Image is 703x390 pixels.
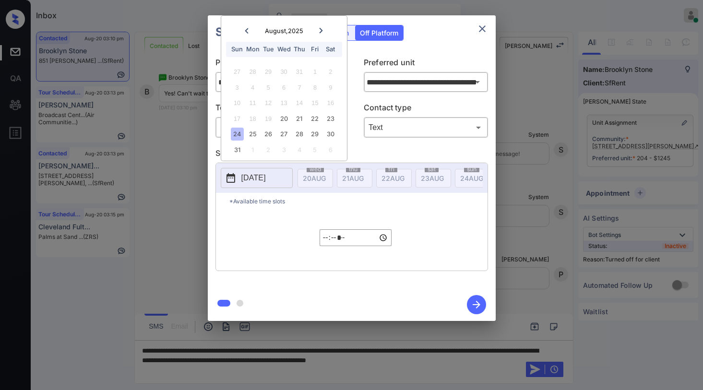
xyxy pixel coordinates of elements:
div: Tue [262,43,274,56]
div: off-platform-time-select [320,210,392,266]
div: Mon [246,43,259,56]
p: Contact type [364,102,488,117]
div: Not available Monday, August 4th, 2025 [246,81,259,94]
div: Choose Saturday, August 30th, 2025 [324,128,337,141]
div: Not available Saturday, August 16th, 2025 [324,96,337,109]
div: Not available Sunday, August 10th, 2025 [231,96,244,109]
div: Not available Tuesday, August 19th, 2025 [262,112,274,125]
div: Choose Sunday, August 24th, 2025 [231,128,244,141]
p: *Available time slots [229,193,488,210]
div: Choose Friday, August 29th, 2025 [309,128,322,141]
div: Choose Friday, September 5th, 2025 [309,143,322,156]
p: Select slot [215,147,488,163]
div: Sat [324,43,337,56]
div: Not available Friday, August 15th, 2025 [309,96,322,109]
div: Choose Sunday, August 31st, 2025 [231,143,244,156]
button: Open [471,75,484,89]
div: month 2025-08 [224,64,344,158]
div: Not available Tuesday, July 29th, 2025 [262,65,274,78]
div: Not available Sunday, August 3rd, 2025 [231,81,244,94]
div: Sun [231,43,244,56]
div: Choose Wednesday, August 27th, 2025 [277,128,290,141]
div: Choose Wednesday, September 3rd, 2025 [277,143,290,156]
div: Choose Saturday, September 6th, 2025 [324,143,337,156]
div: Not available Saturday, August 9th, 2025 [324,81,337,94]
div: Choose Thursday, August 21st, 2025 [293,112,306,125]
div: Not available Friday, August 1st, 2025 [309,65,322,78]
button: close [473,19,492,38]
div: Not available Monday, August 11th, 2025 [246,96,259,109]
div: Wed [277,43,290,56]
div: Choose Friday, August 22nd, 2025 [309,112,322,125]
div: Choose Wednesday, August 20th, 2025 [277,112,290,125]
div: Not available Friday, August 8th, 2025 [309,81,322,94]
div: Choose Saturday, August 23rd, 2025 [324,112,337,125]
div: Not available Sunday, July 27th, 2025 [231,65,244,78]
div: Not available Thursday, August 7th, 2025 [293,81,306,94]
div: Fri [309,43,322,56]
div: Not available Monday, July 28th, 2025 [246,65,259,78]
h2: Schedule Tour [208,15,306,49]
div: In Person [218,119,337,135]
div: Not available Saturday, August 2nd, 2025 [324,65,337,78]
p: Tour type [215,102,340,117]
div: Off Platform [355,25,403,40]
p: Preferred unit [364,57,488,72]
div: Text [366,119,486,135]
div: Not available Sunday, August 17th, 2025 [231,112,244,125]
button: [DATE] [221,168,293,188]
div: Not available Thursday, August 14th, 2025 [293,96,306,109]
div: Not available Wednesday, August 6th, 2025 [277,81,290,94]
div: Not available Tuesday, August 12th, 2025 [262,96,274,109]
div: Choose Thursday, September 4th, 2025 [293,143,306,156]
div: Not available Tuesday, August 5th, 2025 [262,81,274,94]
div: Not available Monday, August 18th, 2025 [246,112,259,125]
div: Choose Monday, September 1st, 2025 [246,143,259,156]
p: Preferred community [215,57,340,72]
div: Not available Wednesday, July 30th, 2025 [277,65,290,78]
div: Not available Wednesday, August 13th, 2025 [277,96,290,109]
p: [DATE] [241,172,266,184]
div: Choose Tuesday, August 26th, 2025 [262,128,274,141]
div: Choose Monday, August 25th, 2025 [246,128,259,141]
div: Thu [293,43,306,56]
div: Not available Thursday, July 31st, 2025 [293,65,306,78]
div: Choose Thursday, August 28th, 2025 [293,128,306,141]
div: Choose Tuesday, September 2nd, 2025 [262,143,274,156]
